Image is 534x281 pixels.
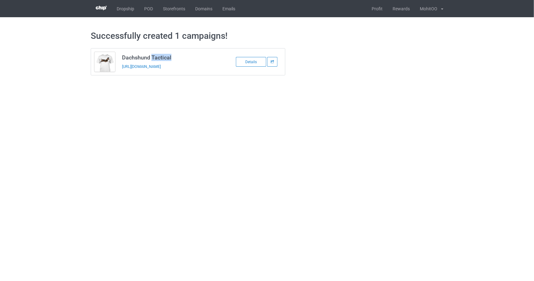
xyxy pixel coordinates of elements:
[96,6,107,10] img: 3d383065fc803cdd16c62507c020ddf8.png
[415,1,437,17] div: MohitOO
[91,30,443,42] h1: Successfully created 1 campaigns!
[236,59,267,64] a: Details
[122,54,221,61] h3: Dachshund Tactical
[236,57,266,67] div: Details
[122,64,161,69] a: [URL][DOMAIN_NAME]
